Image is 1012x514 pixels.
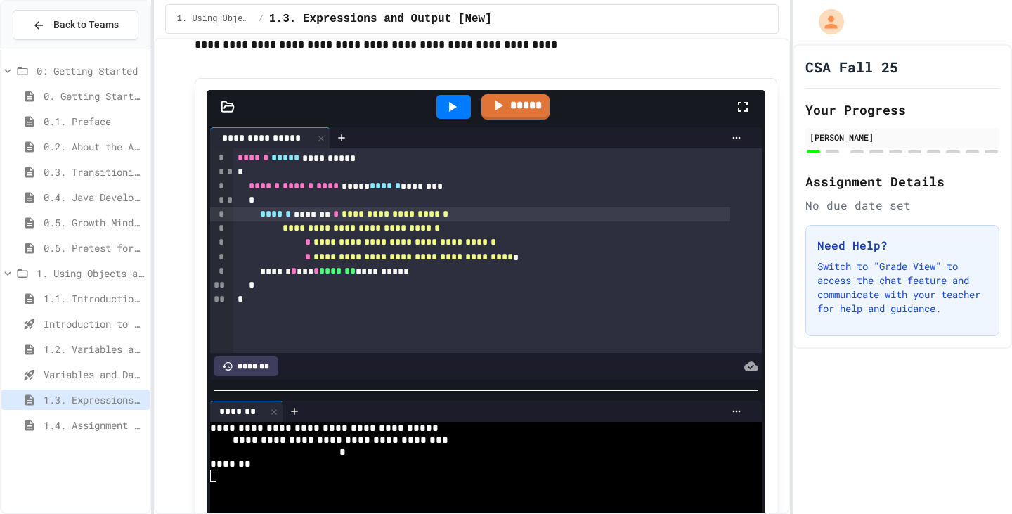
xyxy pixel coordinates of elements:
[44,190,144,205] span: 0.4. Java Development Environments
[44,215,144,230] span: 0.5. Growth Mindset and Pair Programming
[259,13,264,25] span: /
[269,11,492,27] span: 1.3. Expressions and Output [New]
[817,259,987,316] p: Switch to "Grade View" to access the chat feature and communicate with your teacher for help and ...
[44,418,144,432] span: 1.4. Assignment and Input
[804,6,848,38] div: My Account
[37,63,144,78] span: 0: Getting Started
[805,100,999,120] h2: Your Progress
[44,392,144,407] span: 1.3. Expressions and Output [New]
[44,165,144,179] span: 0.3. Transitioning from AP CSP to AP CSA
[13,10,138,40] button: Back to Teams
[44,89,144,103] span: 0. Getting Started
[805,172,999,191] h2: Assignment Details
[817,237,987,254] h3: Need Help?
[44,316,144,331] span: Introduction to Algorithms, Programming, and Compilers
[177,13,253,25] span: 1. Using Objects and Methods
[805,197,999,214] div: No due date set
[44,367,144,382] span: Variables and Data Types - Quiz
[44,139,144,154] span: 0.2. About the AP CSA Exam
[44,240,144,255] span: 0.6. Pretest for the AP CSA Exam
[44,342,144,356] span: 1.2. Variables and Data Types
[805,57,898,77] h1: CSA Fall 25
[44,291,144,306] span: 1.1. Introduction to Algorithms, Programming, and Compilers
[53,18,119,32] span: Back to Teams
[37,266,144,281] span: 1. Using Objects and Methods
[44,114,144,129] span: 0.1. Preface
[810,131,995,143] div: [PERSON_NAME]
